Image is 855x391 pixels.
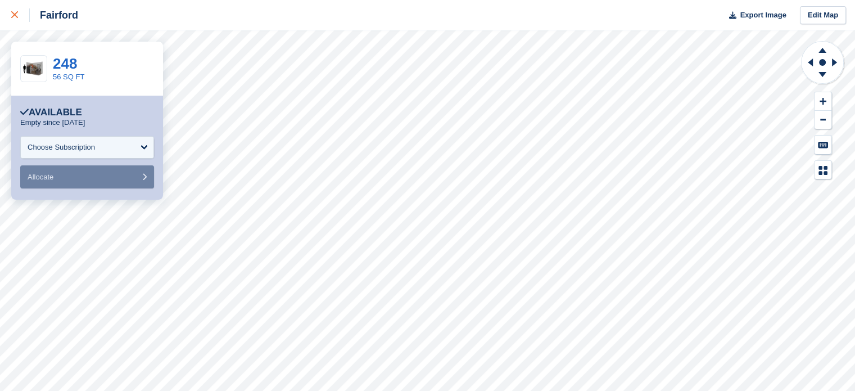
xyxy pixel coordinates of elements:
[815,136,831,154] button: Keyboard Shortcuts
[722,6,786,25] button: Export Image
[815,111,831,129] button: Zoom Out
[815,161,831,179] button: Map Legend
[20,165,154,188] button: Allocate
[740,10,786,21] span: Export Image
[53,55,77,72] a: 248
[21,59,47,79] img: 60-sqft-unit.jpg
[30,8,78,22] div: Fairford
[53,73,84,81] a: 56 SQ FT
[20,107,82,118] div: Available
[815,92,831,111] button: Zoom In
[28,173,53,181] span: Allocate
[20,118,85,127] p: Empty since [DATE]
[28,142,95,153] div: Choose Subscription
[800,6,846,25] a: Edit Map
